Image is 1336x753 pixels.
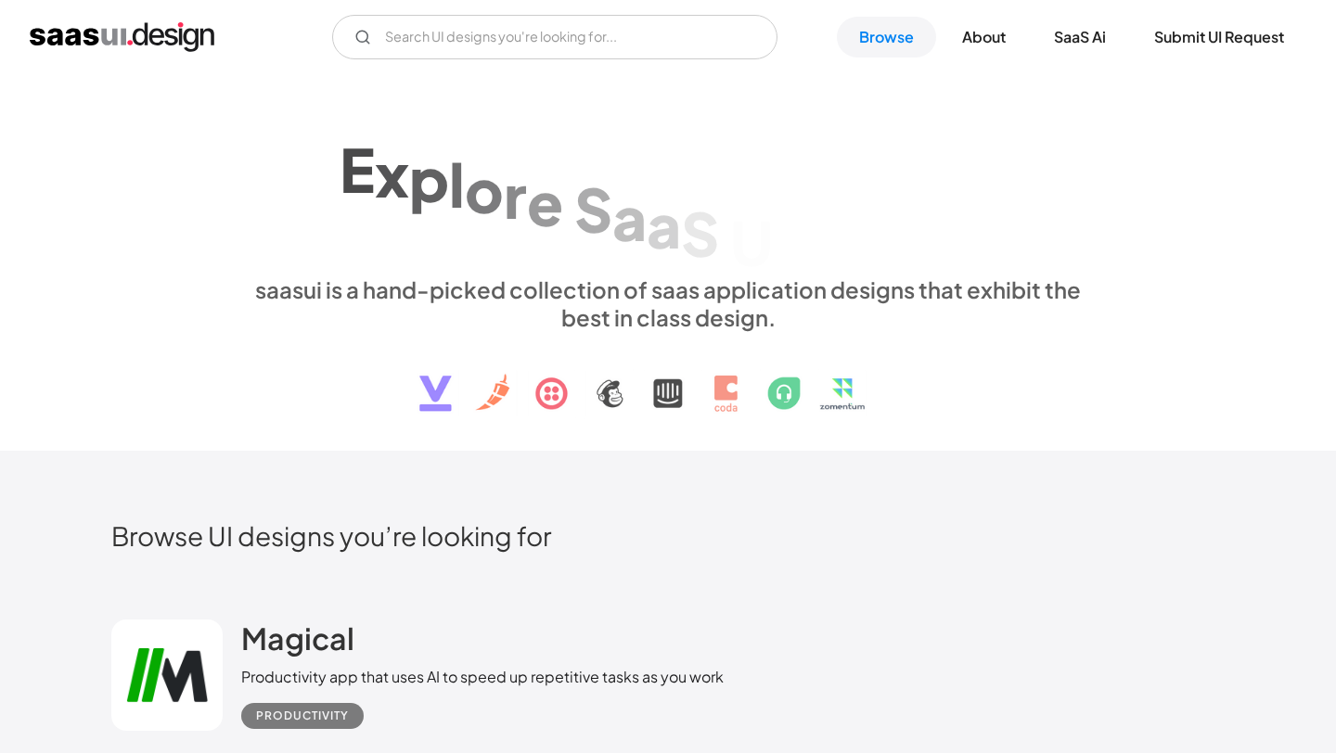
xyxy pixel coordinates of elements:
[1132,17,1306,57] a: Submit UI Request
[409,143,449,214] div: p
[940,17,1028,57] a: About
[574,173,612,245] div: S
[1032,17,1128,57] a: SaaS Ai
[527,166,563,237] div: e
[465,153,504,224] div: o
[241,666,724,688] div: Productivity app that uses AI to speed up repetitive tasks as you work
[730,207,773,278] div: U
[111,519,1225,552] h2: Browse UI designs you’re looking for
[241,115,1095,258] h1: Explore SaaS UI design patterns & interactions.
[332,15,777,59] input: Search UI designs you're looking for...
[340,134,375,205] div: E
[375,137,409,209] div: x
[332,15,777,59] form: Email Form
[449,147,465,219] div: l
[647,189,681,261] div: a
[241,619,354,666] a: Magical
[837,17,936,57] a: Browse
[387,331,949,428] img: text, icon, saas logo
[612,181,647,252] div: a
[241,619,354,657] h2: Magical
[30,22,214,52] a: home
[504,160,527,231] div: r
[256,705,349,727] div: Productivity
[681,198,719,269] div: S
[241,275,1095,331] div: saasui is a hand-picked collection of saas application designs that exhibit the best in class des...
